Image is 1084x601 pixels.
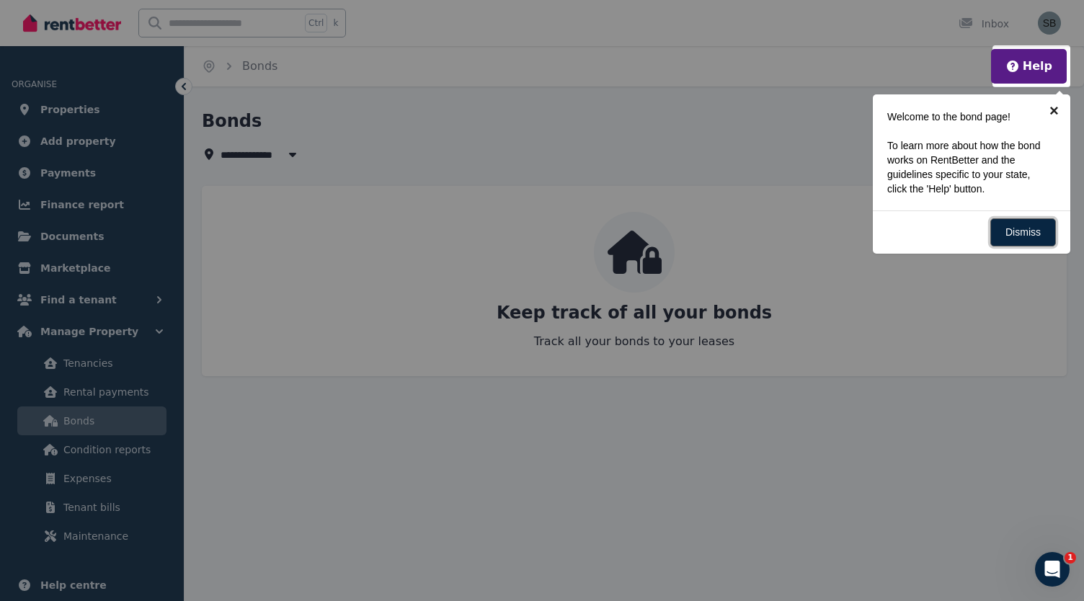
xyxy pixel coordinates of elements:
[1035,552,1070,587] iframe: Intercom live chat
[1038,94,1070,127] a: ×
[1005,58,1052,75] button: Help
[990,218,1056,246] a: Dismiss
[1065,552,1076,564] span: 1
[887,138,1047,196] p: To learn more about how the bond works on RentBetter and the guidelines specific to your state, c...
